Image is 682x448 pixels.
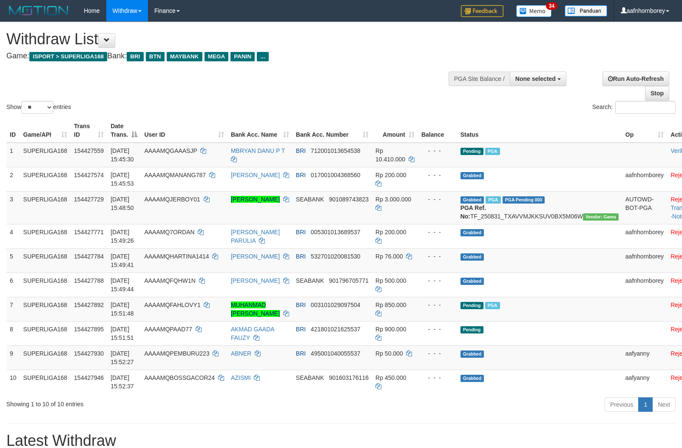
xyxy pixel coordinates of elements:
span: Grabbed [460,350,484,358]
span: PANIN [230,52,255,61]
th: Game/API: activate to sort column ascending [20,118,71,143]
span: 154427784 [74,253,104,260]
td: aafnhornborey [622,224,667,248]
span: BRI [296,326,306,333]
span: [DATE] 15:51:48 [111,302,134,317]
td: SUPERLIGA168 [20,273,71,297]
span: Rp 3.000.000 [375,196,411,203]
span: SEABANK [296,196,324,203]
div: - - - [421,195,454,204]
span: Vendor URL: https://trx31.1velocity.biz [583,213,619,221]
th: Balance [418,118,457,143]
td: SUPERLIGA168 [20,370,71,394]
a: [PERSON_NAME] PARULIA [231,229,280,244]
img: panduan.png [565,5,607,17]
h4: Game: Bank: [6,52,446,60]
span: Copy 421801021625537 to clipboard [311,326,361,333]
span: 154427892 [74,302,104,308]
span: AAAAMQHARTINA1414 [144,253,209,260]
span: 154427946 [74,374,104,381]
a: MBRYAN DANU P T [231,147,285,154]
td: aafyanny [622,345,667,370]
span: BRI [296,229,306,235]
span: Grabbed [460,375,484,382]
span: [DATE] 15:49:41 [111,253,134,268]
img: Button%20Memo.svg [516,5,552,17]
td: SUPERLIGA168 [20,345,71,370]
span: Marked by aafounsreynich [486,196,500,204]
th: Trans ID: activate to sort column ascending [71,118,107,143]
span: 154427771 [74,229,104,235]
a: AZISMI [231,374,251,381]
td: aafyanny [622,370,667,394]
span: None selected [515,75,556,82]
span: Copy 532701020081530 to clipboard [311,253,361,260]
a: 1 [638,397,653,412]
a: [PERSON_NAME] [231,253,280,260]
span: Rp 50.000 [375,350,403,357]
div: - - - [421,276,454,285]
td: SUPERLIGA168 [20,191,71,224]
span: MAYBANK [167,52,202,61]
a: MUHANMAD [PERSON_NAME] [231,302,280,317]
td: aafnhornborey [622,273,667,297]
a: [PERSON_NAME] [231,172,280,178]
span: Rp 76.000 [375,253,403,260]
span: Grabbed [460,229,484,236]
a: ABNER [231,350,251,357]
td: SUPERLIGA168 [20,143,71,167]
span: AAAAMQJERBOY01 [144,196,200,203]
img: Feedback.jpg [461,5,503,17]
span: Pending [460,326,483,333]
div: Showing 1 to 10 of 10 entries [6,396,278,408]
span: 154427788 [74,277,104,284]
span: [DATE] 15:51:51 [111,326,134,341]
th: Amount: activate to sort column ascending [372,118,418,143]
span: Grabbed [460,253,484,261]
th: Status [457,118,622,143]
td: 2 [6,167,20,191]
label: Search: [592,101,676,114]
select: Showentries [21,101,53,114]
span: ISPORT > SUPERLIGA168 [29,52,107,61]
div: - - - [421,171,454,179]
span: Rp 10.410.000 [375,147,405,163]
span: ... [257,52,268,61]
span: [DATE] 15:45:30 [111,147,134,163]
div: - - - [421,252,454,261]
span: Rp 850.000 [375,302,406,308]
div: - - - [421,228,454,236]
label: Show entries [6,101,71,114]
span: Rp 450.000 [375,374,406,381]
th: User ID: activate to sort column ascending [141,118,227,143]
span: Copy 901089743823 to clipboard [329,196,369,203]
td: 3 [6,191,20,224]
span: Grabbed [460,196,484,204]
span: AAAAMQFAHLOVY1 [144,302,200,308]
td: 1 [6,143,20,167]
td: 6 [6,273,20,297]
button: None selected [510,72,566,86]
span: Copy 003101029097504 to clipboard [311,302,361,308]
span: [DATE] 15:52:27 [111,350,134,365]
span: 154427559 [74,147,104,154]
span: Grabbed [460,278,484,285]
span: Grabbed [460,172,484,179]
div: PGA Site Balance / [449,72,510,86]
span: AAAAMQ7ORDAN [144,229,194,235]
span: [DATE] 15:48:50 [111,196,134,211]
div: - - - [421,146,454,155]
a: Run Auto-Refresh [602,72,669,86]
td: 7 [6,297,20,321]
th: Op: activate to sort column ascending [622,118,667,143]
span: 154427930 [74,350,104,357]
span: Rp 900.000 [375,326,406,333]
span: Rp 200.000 [375,172,406,178]
a: [PERSON_NAME] [231,277,280,284]
span: 34 [546,2,557,10]
span: AAAAMQFQHW1N [144,277,196,284]
span: PGA Pending [503,196,545,204]
span: [DATE] 15:49:44 [111,277,134,293]
th: Date Trans.: activate to sort column descending [107,118,141,143]
td: 8 [6,321,20,345]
